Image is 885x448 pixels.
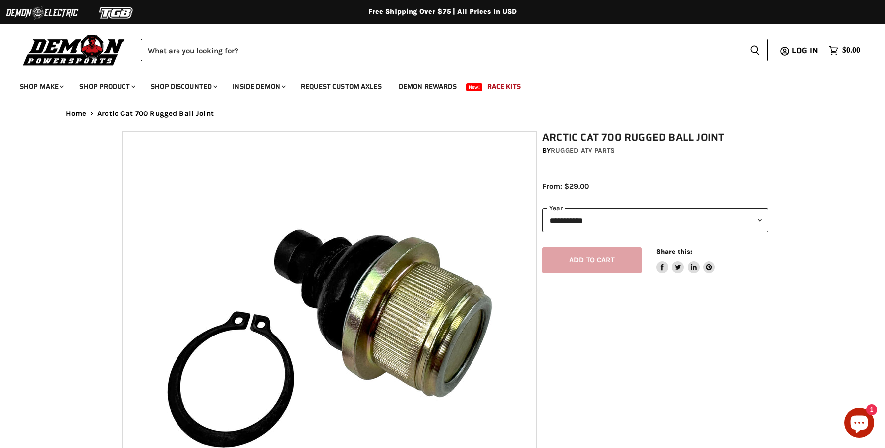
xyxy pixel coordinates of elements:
[656,247,715,274] aside: Share this:
[542,131,768,144] h1: Arctic Cat 700 Rugged Ball Joint
[391,76,464,97] a: Demon Rewards
[742,39,768,61] button: Search
[542,208,768,232] select: year
[46,7,839,16] div: Free Shipping Over $75 | All Prices In USD
[66,110,87,118] a: Home
[143,76,223,97] a: Shop Discounted
[72,76,141,97] a: Shop Product
[824,43,865,57] a: $0.00
[20,32,128,67] img: Demon Powersports
[480,76,528,97] a: Race Kits
[842,46,860,55] span: $0.00
[542,182,589,191] span: From: $29.00
[792,44,818,56] span: Log in
[841,408,877,440] inbox-online-store-chat: Shopify online store chat
[12,72,858,97] ul: Main menu
[466,83,483,91] span: New!
[294,76,389,97] a: Request Custom Axles
[787,46,824,55] a: Log in
[97,110,214,118] span: Arctic Cat 700 Rugged Ball Joint
[5,3,79,22] img: Demon Electric Logo 2
[656,248,692,255] span: Share this:
[542,145,768,156] div: by
[12,76,70,97] a: Shop Make
[141,39,768,61] form: Product
[551,146,615,155] a: Rugged ATV Parts
[79,3,154,22] img: TGB Logo 2
[225,76,292,97] a: Inside Demon
[141,39,742,61] input: Search
[46,110,839,118] nav: Breadcrumbs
